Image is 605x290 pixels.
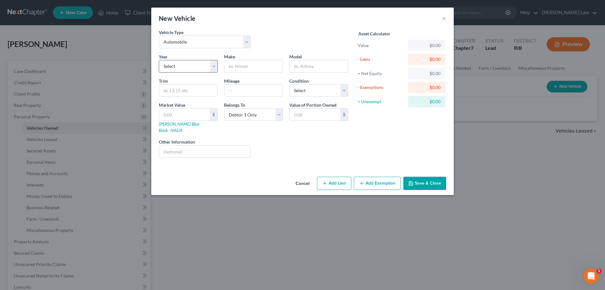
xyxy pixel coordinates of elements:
[340,109,348,121] div: $
[413,98,441,105] div: $0.00
[413,56,441,62] div: $0.00
[403,177,446,190] button: Save & Close
[224,102,245,108] span: Belongs To
[289,78,309,84] label: Condition
[289,102,337,108] label: Value of Portion Owned
[159,78,168,84] label: Trim
[290,60,348,72] input: ex. Altima
[358,42,405,49] div: Value
[442,15,446,22] button: ×
[224,85,283,97] input: --
[159,53,168,60] label: Year
[224,54,235,59] span: Make
[159,139,195,145] label: Other Information
[159,29,183,36] label: Vehicle Type
[290,109,340,121] input: 0.00
[159,85,217,97] input: ex. LS, LT, etc
[159,14,195,23] div: New Vehicle
[584,269,599,284] iframe: Intercom live chat
[291,177,314,190] button: Cancel
[596,269,602,274] span: 1
[159,121,199,133] a: [PERSON_NAME] Blue Book
[224,78,239,84] label: Mileage
[317,177,351,190] button: Add Lien
[354,177,401,190] button: Add Exemption
[413,42,441,49] div: $0.00
[358,84,405,91] div: - Exemptions
[210,109,217,121] div: $
[159,102,185,108] label: Market Value
[358,56,405,62] div: - Liens
[159,109,210,121] input: 0.00
[289,53,302,60] label: Model
[159,145,250,157] input: (optional)
[413,70,441,77] div: $0.00
[170,127,182,133] a: NADA
[358,30,390,37] label: Asset Calculator
[358,98,405,105] div: = Unexempt
[413,84,441,91] div: $0.00
[224,60,283,72] input: ex. Nissan
[358,70,405,77] div: = Net Equity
